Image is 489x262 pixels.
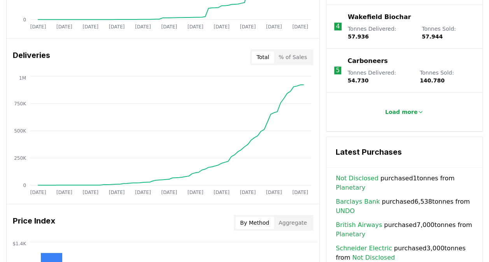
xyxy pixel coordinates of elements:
p: Tonnes Sold : [420,69,475,84]
button: Total [252,51,274,63]
h3: Deliveries [13,49,50,65]
button: By Method [235,217,274,229]
h3: Price Index [13,215,55,231]
a: Planetary [336,183,365,192]
span: 57.944 [422,33,443,40]
tspan: [DATE] [56,24,72,30]
p: Tonnes Delivered : [348,25,414,40]
span: 57.936 [348,33,369,40]
tspan: 250K [14,155,26,161]
button: % of Sales [274,51,312,63]
tspan: [DATE] [161,24,177,30]
tspan: [DATE] [109,24,125,30]
tspan: [DATE] [56,190,72,195]
p: 5 [336,66,340,75]
tspan: [DATE] [135,190,151,195]
p: Tonnes Delivered : [347,69,412,84]
tspan: [DATE] [292,190,308,195]
tspan: [DATE] [188,190,203,195]
a: British Airways [336,220,382,230]
tspan: [DATE] [135,24,151,30]
tspan: [DATE] [240,190,256,195]
tspan: [DATE] [30,24,46,30]
tspan: [DATE] [266,190,282,195]
tspan: $1.4K [12,241,26,246]
tspan: [DATE] [240,24,256,30]
h3: Latest Purchases [336,146,473,158]
a: UNDO [336,206,355,216]
a: Schneider Electric [336,244,392,253]
p: 4 [336,22,340,31]
button: Load more [379,104,430,120]
span: purchased 6,538 tonnes from [336,197,473,216]
tspan: [DATE] [292,24,308,30]
span: 140.780 [420,77,445,84]
a: Wakefield Biochar [348,12,411,22]
tspan: [DATE] [82,24,98,30]
tspan: [DATE] [214,24,230,30]
span: purchased 7,000 tonnes from [336,220,473,239]
a: Not Disclosed [336,174,379,183]
a: Carboneers [347,56,387,66]
tspan: [DATE] [109,190,125,195]
p: Tonnes Sold : [422,25,475,40]
tspan: [DATE] [30,190,46,195]
tspan: 1M [19,75,26,80]
tspan: 500K [14,128,26,133]
tspan: 0 [23,17,26,22]
tspan: [DATE] [161,190,177,195]
tspan: [DATE] [214,190,230,195]
p: Load more [385,108,418,116]
tspan: 750K [14,101,26,106]
a: Barclays Bank [336,197,380,206]
span: purchased 1 tonnes from [336,174,473,192]
a: Planetary [336,230,365,239]
tspan: 0 [23,182,26,188]
tspan: [DATE] [266,24,282,30]
button: Aggregate [274,217,312,229]
tspan: [DATE] [188,24,203,30]
span: 54.730 [347,77,368,84]
tspan: [DATE] [82,190,98,195]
